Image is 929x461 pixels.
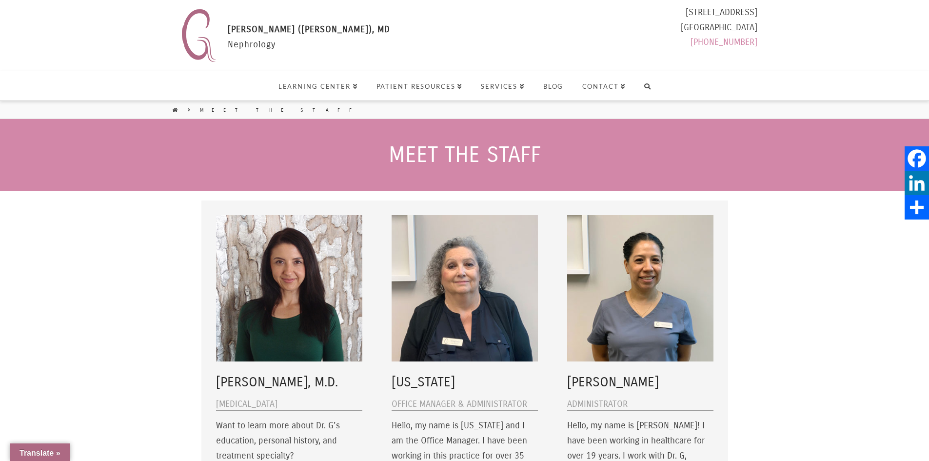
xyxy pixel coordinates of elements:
[691,37,757,47] a: [PHONE_NUMBER]
[367,71,472,100] a: Patient Resources
[278,83,358,90] span: Learning Center
[177,5,220,66] img: Nephrology
[905,146,929,171] a: Facebook
[20,449,60,457] span: Translate »
[481,83,525,90] span: Services
[567,398,713,411] h6: Administrator
[582,83,626,90] span: Contact
[392,373,538,392] h5: [US_STATE]
[567,215,713,361] img: Mariana.jpg
[681,5,757,54] div: [STREET_ADDRESS] [GEOGRAPHIC_DATA]
[216,215,362,361] img: Team-DrG.jpg
[471,71,534,100] a: Services
[228,24,390,35] span: [PERSON_NAME] ([PERSON_NAME]), MD
[392,398,538,411] h6: Office Manager & Administrator
[216,398,362,411] h6: [MEDICAL_DATA]
[567,373,713,392] h5: [PERSON_NAME]
[392,215,538,361] img: Virginia.jpg
[376,83,462,90] span: Patient Resources
[228,22,390,66] div: Nephrology
[216,373,362,392] h5: [PERSON_NAME], M.D.
[534,71,573,100] a: Blog
[543,83,564,90] span: Blog
[269,71,367,100] a: Learning Center
[573,71,635,100] a: Contact
[905,171,929,195] a: LinkedIn
[200,107,361,114] a: Meet the Staff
